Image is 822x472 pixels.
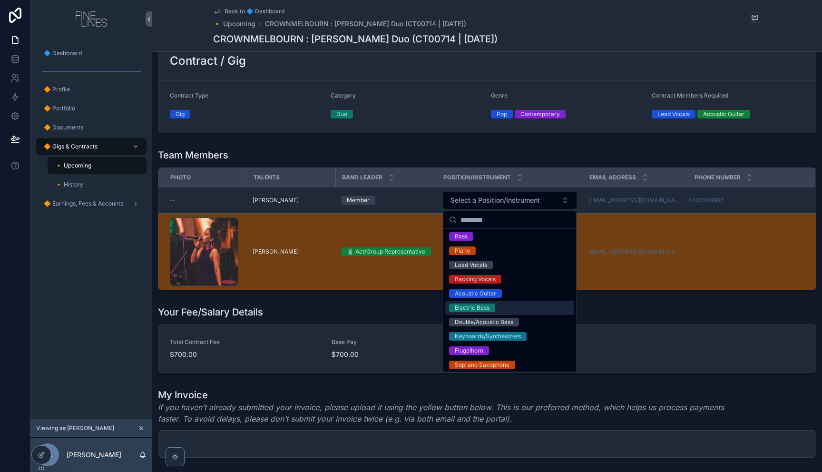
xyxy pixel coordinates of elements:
[225,8,284,15] span: Back to 🔷 Dashboard
[170,92,208,99] span: Contract Type
[491,92,508,99] span: Genre
[158,388,745,402] h1: My Invoice
[589,174,636,181] span: Email Address
[443,229,576,372] div: Suggestions
[170,197,176,204] span: --
[455,289,496,298] div: Acoustic Guitar
[55,181,83,188] span: 🔸 History
[67,450,121,460] p: [PERSON_NAME]
[703,110,744,118] div: Acoustic Guitar
[44,124,83,131] span: 🔶 Documents
[30,38,152,225] div: scrollable content
[44,105,75,112] span: 🔶 Portfolio
[342,174,382,181] span: Band Leader
[36,100,147,117] a: 🔶 Portfolio
[455,332,521,341] div: Keyboards/Synthesizers
[497,110,507,118] div: Pop
[44,49,82,57] span: 🔷 Dashboard
[455,318,513,326] div: Double/Acoustic Bass
[332,338,536,346] span: Base Pay
[76,11,107,27] img: App logo
[44,143,98,150] span: 🔶 Gigs & Contracts
[695,174,741,181] span: Phone Number
[213,8,284,15] a: Back to 🔷 Dashboard
[36,119,147,136] a: 🔶 Documents
[588,248,682,256] a: [EMAIL_ADDRESS][DOMAIN_NAME]
[36,138,147,155] a: 🔶 Gigs & Contracts
[213,32,498,46] h1: CROWNMELBOURN : [PERSON_NAME] Duo (CT00714 | [DATE])
[332,350,536,359] span: $700.00
[347,247,425,256] div: 🕺 Act/Group Representative
[36,195,147,212] a: 🔶 Earnings, Fees & Accounts
[347,196,370,205] div: Member
[455,232,468,241] div: Bass
[455,261,487,269] div: Lead Vocals
[455,275,496,284] div: Backing Vocals
[331,92,356,99] span: Category
[652,92,728,99] span: Contract Members Required
[36,81,147,98] a: 🔶 Profile
[336,110,347,118] div: Duo
[36,45,147,62] a: 🔷 Dashboard
[688,197,724,204] a: 0430284967
[44,200,123,207] span: 🔶 Earnings, Fees & Accounts
[547,338,751,346] span: Paid In
[253,248,299,256] span: [PERSON_NAME]
[254,174,280,181] span: Talents
[588,197,682,204] a: [EMAIL_ADDRESS][DOMAIN_NAME]
[170,174,191,181] span: Photo
[176,110,185,118] div: Gig
[450,196,540,205] span: Select a Position/Instrument
[455,346,483,355] div: Flugelhorn
[170,350,320,359] span: $700.00
[520,110,560,118] div: Contemporary
[213,19,255,29] a: 🔸 Upcoming
[688,248,694,256] span: --
[455,246,470,255] div: Piano
[253,197,299,204] span: [PERSON_NAME]
[48,176,147,193] a: 🔸 History
[170,338,320,346] span: Total Contract Fee
[443,174,511,181] span: Position/Instrument
[443,192,577,209] button: Select Button
[265,19,466,29] a: CROWNMELBOURN : [PERSON_NAME] Duo (CT00714 | [DATE])
[36,424,114,432] span: Viewing as [PERSON_NAME]
[48,157,147,174] a: 🔸 Upcoming
[170,53,246,69] h2: Contract / Gig
[158,305,263,319] h1: Your Fee/Salary Details
[44,86,70,93] span: 🔶 Profile
[455,361,509,369] div: Soprano Saxophone
[55,162,91,169] span: 🔸 Upcoming
[657,110,690,118] div: Lead Vocals
[455,304,489,312] div: Electric Bass
[158,148,228,162] h1: Team Members
[158,402,745,424] em: If you haven’t already submitted your invoice, please upload it using the yellow button below. Th...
